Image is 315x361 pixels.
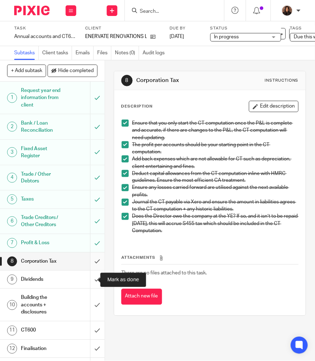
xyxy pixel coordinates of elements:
h1: Trade / Other Debtors [21,169,62,187]
img: Headshot.jpg [282,5,293,16]
span: Attachments [122,256,156,260]
h1: Building the accounts + disclosures [21,292,62,318]
div: 7 [7,238,17,248]
h1: Corporation Tax [21,256,62,267]
h1: Trade Creditors / Other Creditors [21,213,62,231]
span: Hide completed [58,68,94,74]
div: 10 [7,300,17,310]
p: The profit per accounts should be your starting point in the CT computation. [132,141,299,156]
input: Search [139,9,203,15]
p: Does the Director owe the company at the YE? If so, and it isn’t to be repaid [DATE], this will a... [132,213,299,235]
label: Due by [170,26,201,31]
p: Add back expenses which are not allowable for CT such as depreciation, client entertaining and fi... [132,155,299,170]
button: + Add subtask [7,65,46,77]
button: Edit description [249,101,299,112]
h1: Fixed Asset Register [21,143,62,162]
h1: Profit & Loss [21,238,62,248]
a: Client tasks [42,46,72,60]
div: 2 [7,122,17,132]
div: 4 [7,173,17,183]
p: Ensure any losses carried forward are utilised against the next available profits. [132,184,299,199]
h1: Finalisation [21,344,62,354]
label: Status [210,26,281,31]
div: Instructions [265,78,299,83]
img: Pixie [14,6,50,15]
div: 3 [7,147,17,157]
a: Audit logs [143,46,168,60]
h1: Bank / Loan Reconciliation [21,118,62,136]
div: 8 [121,75,133,86]
p: Description [121,104,153,109]
p: Deduct capital allowances from the CT computation inline with HMRC guidelines. Ensure the most ef... [132,170,299,185]
button: Attach new file [121,289,162,305]
p: Ensure that you only start the CT computation once the P&L is complete and accurate, if there are... [132,120,299,141]
p: Journal the CT payable via Xero and ensure the amount in liabilities agrees to the CT computation... [132,199,299,213]
div: 9 [7,275,17,285]
h1: Dividends [21,274,62,285]
div: 1 [7,93,17,103]
h1: CT600 [21,325,62,336]
span: [DATE] [170,34,184,39]
a: Emails [76,46,94,60]
div: 5 [7,195,17,204]
div: 8 [7,257,17,267]
h1: Request year end information from client [21,85,62,110]
div: Annual accounts and CT600 return [14,33,76,40]
span: In progress [214,34,239,39]
p: ENERVATE RENOVATIONS LTD [85,33,147,40]
div: 12 [7,344,17,354]
h1: Taxes [21,194,62,205]
div: 6 [7,217,17,226]
button: Hide completed [48,65,98,77]
div: 11 [7,326,17,336]
label: Task [14,26,76,31]
a: Notes (0) [115,46,139,60]
h1: Corporation Tax [136,77,225,84]
a: Files [97,46,111,60]
label: Client [85,26,162,31]
span: There are no files attached to this task. [122,271,207,276]
a: Subtasks [14,46,39,60]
